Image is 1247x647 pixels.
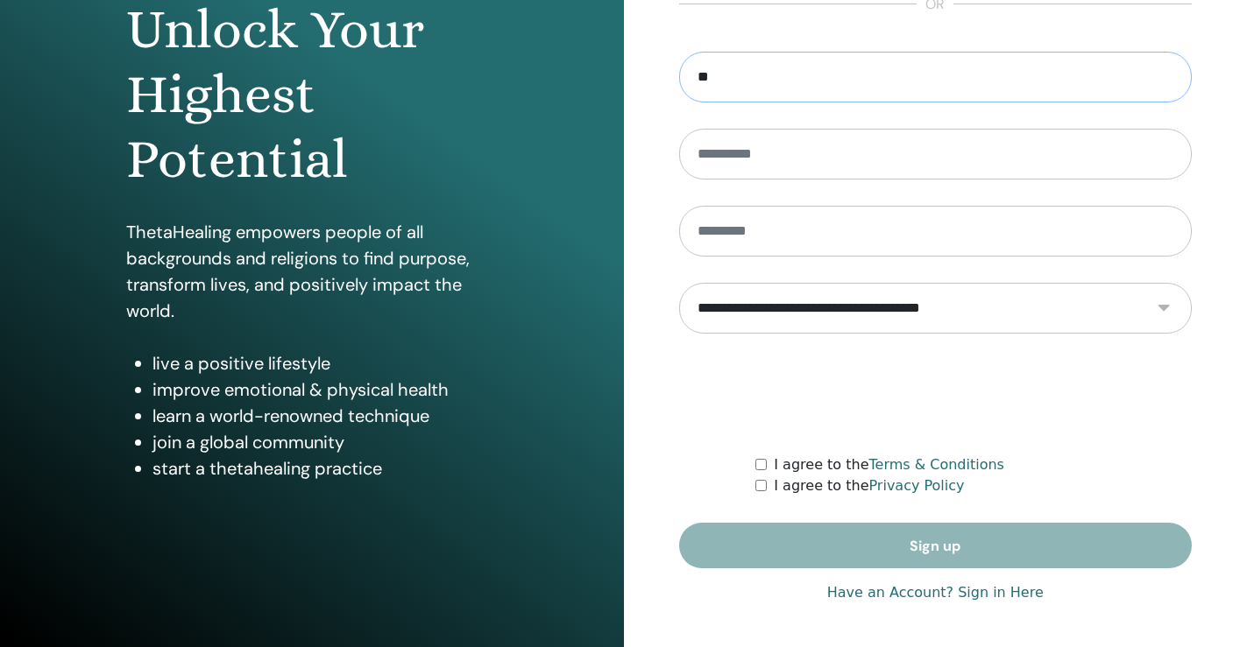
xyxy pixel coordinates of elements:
li: learn a world-renowned technique [152,403,498,429]
a: Privacy Policy [868,477,964,494]
li: live a positive lifestyle [152,350,498,376]
iframe: reCAPTCHA [802,360,1068,428]
li: join a global community [152,429,498,455]
label: I agree to the [774,454,1004,475]
li: start a thetahealing practice [152,455,498,482]
li: improve emotional & physical health [152,376,498,403]
label: I agree to the [774,475,964,496]
a: Terms & Conditions [868,456,1003,473]
p: ThetaHealing empowers people of all backgrounds and religions to find purpose, transform lives, a... [126,219,498,324]
a: Have an Account? Sign in Here [827,582,1044,603]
